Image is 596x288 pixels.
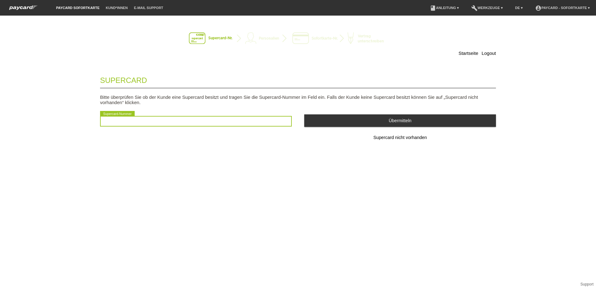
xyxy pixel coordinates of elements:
a: paycard Sofortkarte [6,7,41,12]
i: account_circle [535,5,541,11]
span: Supercard nicht vorhanden [373,135,427,140]
a: account_circlepaycard - Sofortkarte ▾ [532,6,593,10]
button: Supercard nicht vorhanden [304,132,496,144]
i: book [430,5,436,11]
a: DE ▾ [512,6,526,10]
a: Logout [482,50,496,56]
a: bookAnleitung ▾ [427,6,462,10]
a: paycard Sofortkarte [53,6,103,10]
a: Support [580,282,594,286]
span: Übermitteln [389,118,411,123]
a: Kund*innen [103,6,131,10]
img: instantcard-v2-de-1.png [189,32,407,45]
legend: Supercard [100,70,496,88]
img: paycard Sofortkarte [6,4,41,11]
button: Übermitteln [304,114,496,127]
a: E-Mail Support [131,6,166,10]
a: Startseite [459,50,478,56]
a: buildWerkzeuge ▾ [468,6,506,10]
p: Bitte überprüfen Sie ob der Kunde eine Supercard besitzt und tragen Sie die Supercard-Nummer im F... [100,94,496,105]
i: build [471,5,478,11]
